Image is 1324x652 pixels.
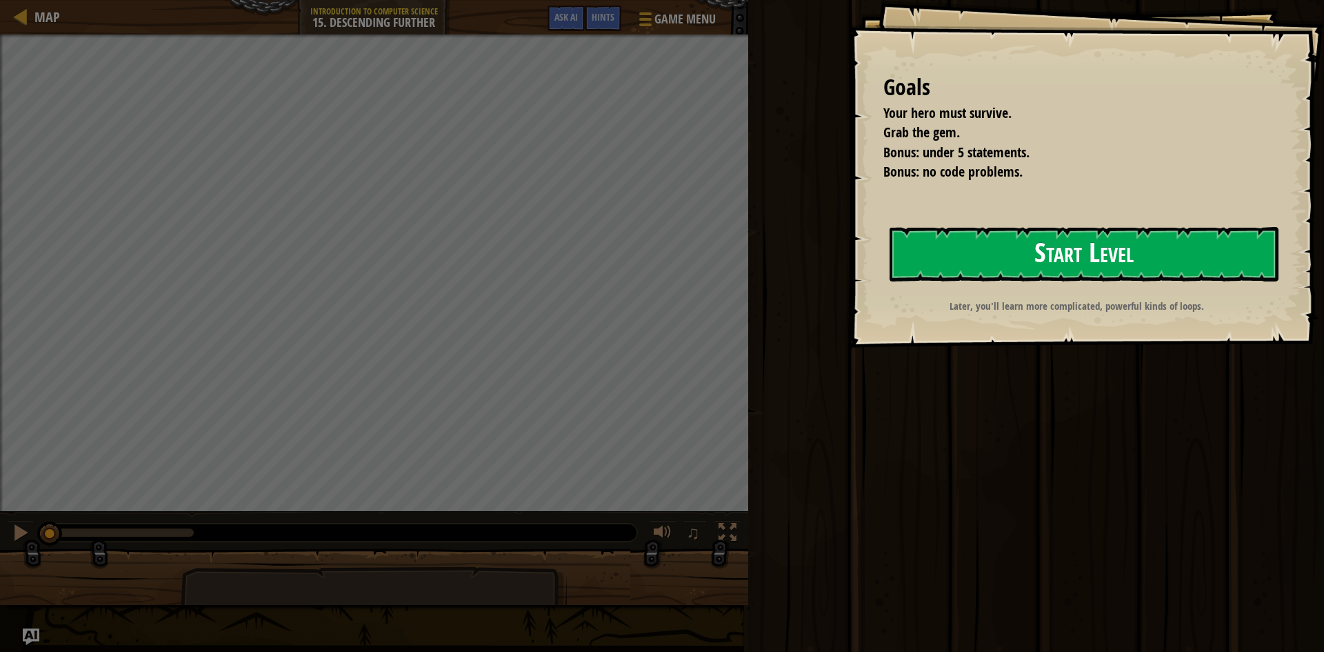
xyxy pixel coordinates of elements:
button: Toggle fullscreen [714,520,741,549]
a: Map [28,8,60,26]
span: Ask AI [554,10,578,23]
span: Bonus: no code problems. [883,162,1023,181]
button: Adjust volume [649,520,676,549]
button: Start Level [890,227,1278,281]
li: Bonus: no code problems. [866,162,1272,182]
button: Ask AI [23,629,39,645]
span: Grab the gem. [883,123,960,141]
button: ♫ [683,520,707,549]
li: Bonus: under 5 statements. [866,143,1272,163]
span: ♫ [686,522,700,543]
li: Grab the gem. [866,123,1272,143]
li: Your hero must survive. [866,103,1272,124]
div: Goals [883,72,1276,103]
span: Your hero must survive. [883,103,1012,122]
button: Game Menu [628,6,724,38]
span: Map [34,8,60,26]
span: Bonus: under 5 statements. [883,143,1030,161]
button: Ctrl + P: Pause [7,520,34,549]
p: Later, you'll learn more complicated, powerful kinds of loops. [882,299,1271,313]
button: Ask AI [548,6,585,31]
span: Hints [592,10,614,23]
span: Game Menu [654,10,716,28]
